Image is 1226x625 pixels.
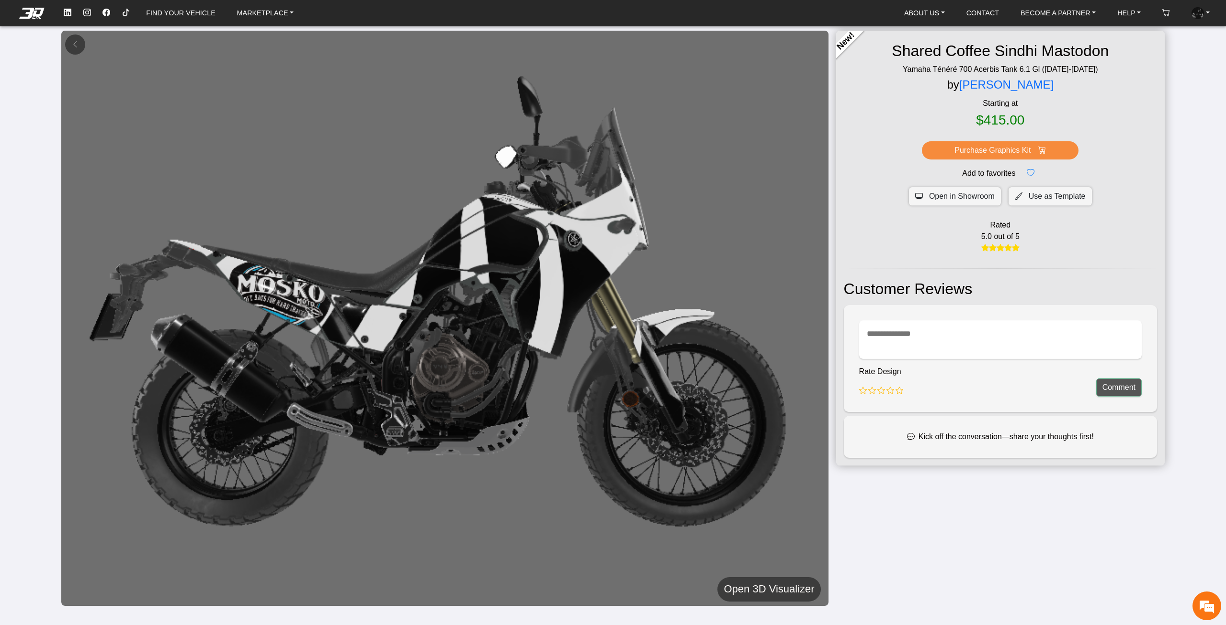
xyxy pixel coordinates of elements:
[123,283,182,313] div: Articles
[981,231,1020,242] span: 5.0 out of 5
[929,191,995,202] span: Open in Showroom
[142,5,219,22] a: FIND YOUR VEHICLE
[233,5,298,22] a: MARKETPLACE
[909,187,1001,205] button: Open in Showroom
[829,24,863,58] a: New!
[844,276,1157,302] h2: Customer Reviews
[1029,191,1086,202] span: Use as Template
[1009,187,1092,205] button: Use as Template
[884,38,1116,64] h2: Shared Coffee Sindhi Mastodon
[919,431,1094,443] span: Kick off the conversation—share your thoughts first!
[922,141,1078,159] button: Purchase Graphics Kit
[859,366,904,377] p: Rate Design
[64,50,175,63] div: Chat with us now
[5,300,64,307] span: Conversation
[1113,5,1145,22] a: HELP
[990,219,1010,231] span: Rated
[717,577,820,601] button: Open 3D Visualizer
[157,5,180,28] div: Minimize live chat window
[900,5,949,22] a: ABOUT US
[895,64,1106,75] span: Yamaha Ténéré 700 Acerbis Tank 6.1 Gl ([DATE]-[DATE])
[5,250,182,283] textarea: Type your message and hit 'Enter'
[61,31,829,606] img: Shared Coffee Sindhi Mastodon
[976,109,1024,131] h2: $415.00
[963,5,1003,22] a: CONTACT
[954,145,1031,156] span: Purchase Graphics Kit
[724,580,814,598] h5: Open 3D Visualizer
[844,98,1157,109] span: Starting at
[56,113,132,204] span: We're online!
[11,49,25,64] div: Navigation go back
[64,283,124,313] div: FAQs
[947,75,1054,94] h4: by
[1017,5,1100,22] a: BECOME A PARTNER
[959,78,1054,91] a: [PERSON_NAME]
[962,168,1015,179] span: Add to favorites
